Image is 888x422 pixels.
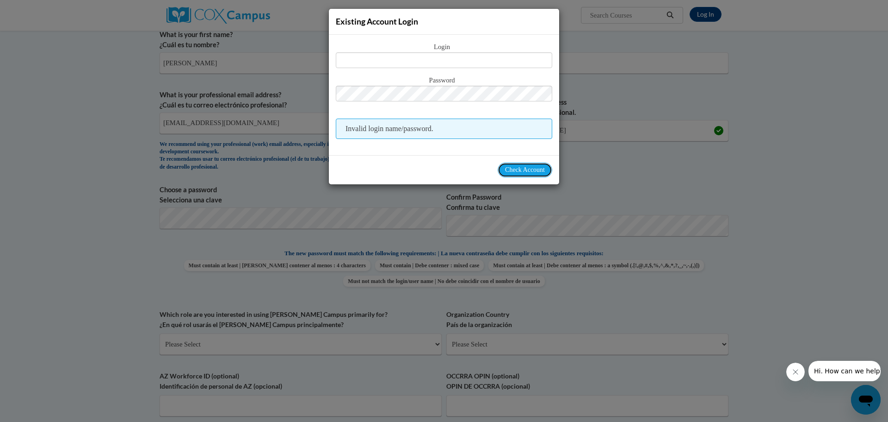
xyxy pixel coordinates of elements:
[498,163,552,177] button: Check Account
[336,119,552,139] span: Invalid login name/password.
[336,76,552,86] span: Password
[336,17,418,26] span: Existing Account Login
[336,42,552,52] span: Login
[6,6,75,14] span: Hi. How can we help?
[808,361,881,381] iframe: Message from company
[786,363,805,381] iframe: Close message
[505,166,545,173] span: Check Account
